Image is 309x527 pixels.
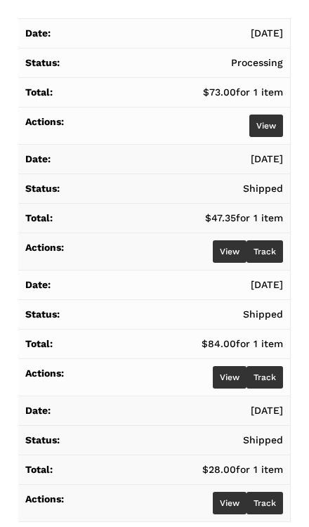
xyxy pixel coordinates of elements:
[202,338,208,349] span: $
[251,27,283,39] time: [DATE]
[213,240,246,263] a: View order 5991
[18,300,290,330] td: Shipped
[246,240,283,263] a: Track order number 5991
[203,86,236,98] span: 73.00
[18,174,290,204] td: Shipped
[251,405,283,416] time: [DATE]
[202,338,236,349] span: 84.00
[18,48,290,78] td: Processing
[18,204,290,233] td: for 1 item
[202,464,209,475] span: $
[18,455,290,485] td: for 1 item
[251,279,283,290] time: [DATE]
[246,366,283,389] a: Track order number 5751
[251,153,283,164] time: [DATE]
[205,212,211,223] span: $
[202,464,236,475] span: 28.00
[205,212,236,223] span: 47.35
[18,426,290,455] td: Shipped
[213,366,246,389] a: View order 5751
[246,492,283,514] a: Track order number 5335
[249,115,283,137] a: View order 6363
[213,492,246,514] a: View order 5335
[18,330,290,359] td: for 1 item
[18,78,290,108] td: for 1 item
[203,86,209,98] span: $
